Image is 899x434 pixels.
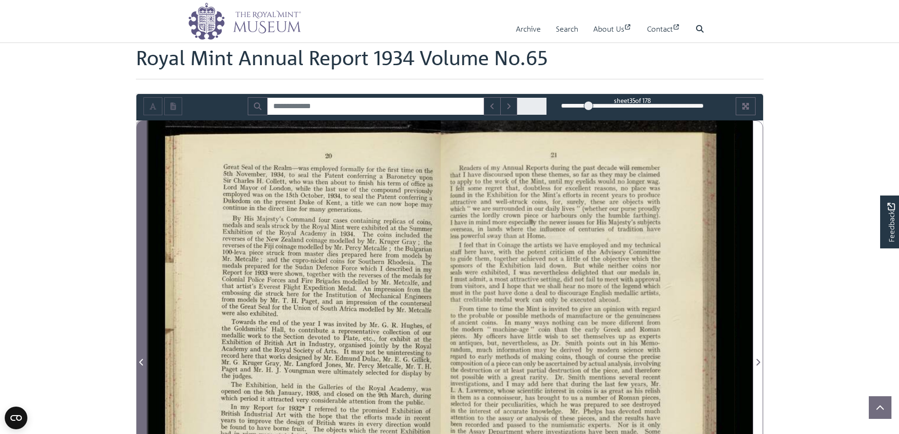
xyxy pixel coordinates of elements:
button: Open transcription window [164,97,182,115]
button: Full screen mode [736,97,756,115]
a: Archive [516,16,541,43]
span: Feedback [885,203,897,242]
span: 35 [630,96,635,104]
button: Previous Match [484,97,501,115]
input: Search for [267,97,484,115]
button: Search [248,97,268,115]
button: Toggle text selection (Alt+T) [143,97,162,115]
button: Open CMP widget [5,407,27,429]
a: About Us [593,16,632,43]
button: Next Match [500,97,517,115]
img: logo_wide.png [188,2,301,40]
a: Search [556,16,578,43]
div: sheet of 178 [561,96,704,105]
a: Contact [647,16,681,43]
h1: Royal Mint Annual Report 1934 Volume No.65 [136,46,764,79]
button: Scroll to top [869,396,891,419]
a: Would you like to provide feedback? [880,196,899,248]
